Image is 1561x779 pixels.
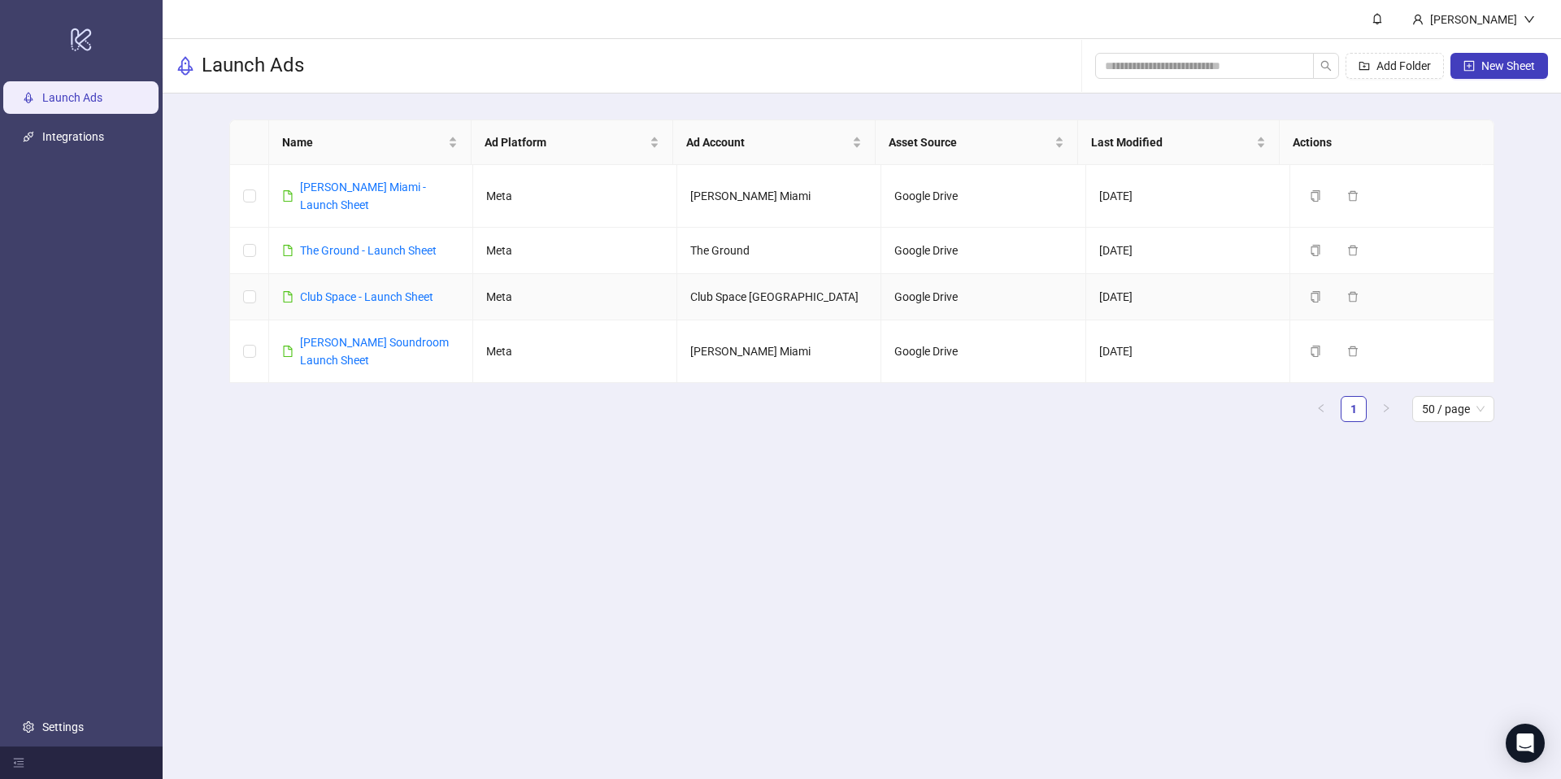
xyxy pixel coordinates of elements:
[42,720,84,733] a: Settings
[677,320,881,383] td: [PERSON_NAME] Miami
[282,245,294,256] span: file
[1086,320,1290,383] td: [DATE]
[1086,165,1290,228] td: [DATE]
[1372,13,1383,24] span: bell
[269,120,472,165] th: Name
[1412,14,1424,25] span: user
[1091,133,1254,151] span: Last Modified
[1341,397,1366,421] a: 1
[282,291,294,302] span: file
[473,165,677,228] td: Meta
[881,228,1085,274] td: Google Drive
[42,130,104,143] a: Integrations
[1280,120,1482,165] th: Actions
[1308,396,1334,422] button: left
[1524,14,1535,25] span: down
[1373,396,1399,422] li: Next Page
[1320,60,1332,72] span: search
[300,290,433,303] a: Club Space - Launch Sheet
[1347,245,1359,256] span: delete
[1310,190,1321,202] span: copy
[473,320,677,383] td: Meta
[1373,396,1399,422] button: right
[1078,120,1281,165] th: Last Modified
[876,120,1078,165] th: Asset Source
[300,244,437,257] a: The Ground - Launch Sheet
[485,133,647,151] span: Ad Platform
[1346,53,1444,79] button: Add Folder
[1481,59,1535,72] span: New Sheet
[1310,346,1321,357] span: copy
[1359,60,1370,72] span: folder-add
[1463,60,1475,72] span: plus-square
[300,181,426,211] a: [PERSON_NAME] Miami - Launch Sheet
[282,346,294,357] span: file
[1381,403,1391,413] span: right
[300,336,449,367] a: [PERSON_NAME] Soundroom Launch Sheet
[881,274,1085,320] td: Google Drive
[1341,396,1367,422] li: 1
[1376,59,1431,72] span: Add Folder
[1422,397,1485,421] span: 50 / page
[176,56,195,76] span: rocket
[889,133,1051,151] span: Asset Source
[282,190,294,202] span: file
[686,133,849,151] span: Ad Account
[202,53,304,79] h3: Launch Ads
[473,228,677,274] td: Meta
[1086,228,1290,274] td: [DATE]
[1424,11,1524,28] div: [PERSON_NAME]
[677,274,881,320] td: Club Space [GEOGRAPHIC_DATA]
[42,91,102,104] a: Launch Ads
[1316,403,1326,413] span: left
[13,757,24,768] span: menu-fold
[1347,291,1359,302] span: delete
[881,165,1085,228] td: Google Drive
[1347,190,1359,202] span: delete
[1412,396,1494,422] div: Page Size
[673,120,876,165] th: Ad Account
[881,320,1085,383] td: Google Drive
[1506,724,1545,763] div: Open Intercom Messenger
[282,133,445,151] span: Name
[1310,245,1321,256] span: copy
[1086,274,1290,320] td: [DATE]
[1347,346,1359,357] span: delete
[473,274,677,320] td: Meta
[1308,396,1334,422] li: Previous Page
[472,120,674,165] th: Ad Platform
[677,228,881,274] td: The Ground
[1310,291,1321,302] span: copy
[677,165,881,228] td: [PERSON_NAME] Miami
[1450,53,1548,79] button: New Sheet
